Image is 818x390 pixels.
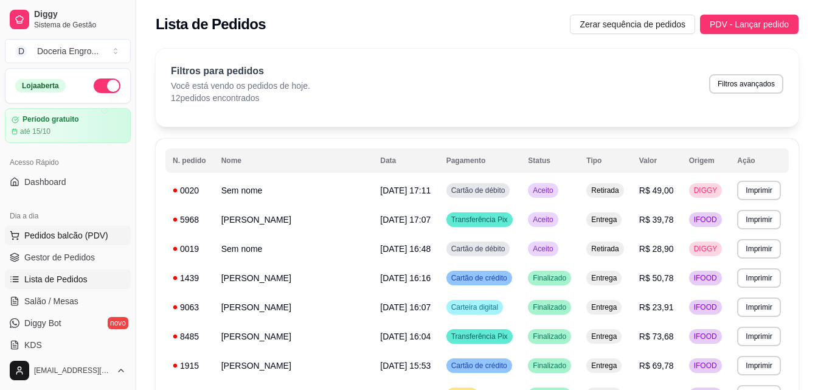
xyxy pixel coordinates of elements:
span: R$ 73,68 [639,332,674,341]
a: Lista de Pedidos [5,270,131,289]
a: Dashboard [5,172,131,192]
span: Finalizado [530,332,569,341]
div: Doceria Engro ... [37,45,99,57]
span: [DATE] 16:16 [380,273,431,283]
span: PDV - Lançar pedido [710,18,789,31]
a: Gestor de Pedidos [5,248,131,267]
button: Imprimir [737,356,780,375]
span: Cartão de crédito [449,361,510,371]
p: Você está vendo os pedidos de hoje. [171,80,310,92]
span: Carteira digital [449,302,501,312]
span: DIGGY [691,244,720,254]
div: 1439 [173,272,207,284]
span: Entrega [589,215,619,225]
span: Entrega [589,332,619,341]
span: Pedidos balcão (PDV) [24,229,108,242]
span: Diggy [34,9,126,20]
span: [DATE] 17:11 [380,186,431,195]
a: DiggySistema de Gestão [5,5,131,34]
div: 5968 [173,214,207,226]
td: [PERSON_NAME] [214,322,373,351]
button: Imprimir [737,268,780,288]
th: Valor [632,148,682,173]
span: Finalizado [530,302,569,312]
span: Entrega [589,361,619,371]
a: Diggy Botnovo [5,313,131,333]
span: Gestor de Pedidos [24,251,95,263]
span: Salão / Mesas [24,295,78,307]
span: Cartão de crédito [449,273,510,283]
div: 9063 [173,301,207,313]
td: [PERSON_NAME] [214,351,373,380]
span: IFOOD [691,273,719,283]
div: 8485 [173,330,207,343]
article: até 15/10 [20,127,50,136]
div: Dia a dia [5,206,131,226]
button: PDV - Lançar pedido [700,15,799,34]
span: Diggy Bot [24,317,61,329]
span: R$ 50,78 [639,273,674,283]
span: [DATE] 16:07 [380,302,431,312]
span: Lista de Pedidos [24,273,88,285]
a: Período gratuitoaté 15/10 [5,108,131,143]
article: Período gratuito [23,115,79,124]
th: Origem [682,148,730,173]
th: Nome [214,148,373,173]
span: Aceito [530,186,555,195]
th: Ação [730,148,789,173]
button: Pedidos balcão (PDV) [5,226,131,245]
span: Entrega [589,273,619,283]
span: Transferência Pix [449,332,510,341]
span: Retirada [589,244,621,254]
span: [DATE] 16:48 [380,244,431,254]
span: Entrega [589,302,619,312]
button: [EMAIL_ADDRESS][DOMAIN_NAME] [5,356,131,385]
td: [PERSON_NAME] [214,205,373,234]
button: Imprimir [737,298,780,317]
button: Imprimir [737,327,780,346]
button: Select a team [5,39,131,63]
td: [PERSON_NAME] [214,263,373,293]
div: Acesso Rápido [5,153,131,172]
span: KDS [24,339,42,351]
td: [PERSON_NAME] [214,293,373,322]
div: 0019 [173,243,207,255]
div: 1915 [173,360,207,372]
th: Data [373,148,438,173]
td: Sem nome [214,176,373,205]
span: Finalizado [530,361,569,371]
button: Imprimir [737,210,780,229]
span: Zerar sequência de pedidos [580,18,685,31]
span: IFOOD [691,332,719,341]
span: IFOOD [691,302,719,312]
span: [DATE] 15:53 [380,361,431,371]
a: Salão / Mesas [5,291,131,311]
span: Sistema de Gestão [34,20,126,30]
td: Sem nome [214,234,373,263]
span: Retirada [589,186,621,195]
span: IFOOD [691,361,719,371]
a: KDS [5,335,131,355]
span: Cartão de débito [449,244,508,254]
span: Finalizado [530,273,569,283]
span: D [15,45,27,57]
span: Transferência Pix [449,215,510,225]
span: Cartão de débito [449,186,508,195]
h2: Lista de Pedidos [156,15,266,34]
p: Filtros para pedidos [171,64,310,78]
th: N. pedido [165,148,214,173]
button: Imprimir [737,181,780,200]
button: Zerar sequência de pedidos [570,15,695,34]
th: Tipo [579,148,631,173]
span: Aceito [530,244,555,254]
span: Aceito [530,215,555,225]
span: [DATE] 17:07 [380,215,431,225]
span: R$ 28,90 [639,244,674,254]
span: IFOOD [691,215,719,225]
button: Alterar Status [94,78,120,93]
span: [EMAIL_ADDRESS][DOMAIN_NAME] [34,366,111,375]
p: 12 pedidos encontrados [171,92,310,104]
th: Status [521,148,579,173]
span: R$ 39,78 [639,215,674,225]
span: [DATE] 16:04 [380,332,431,341]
